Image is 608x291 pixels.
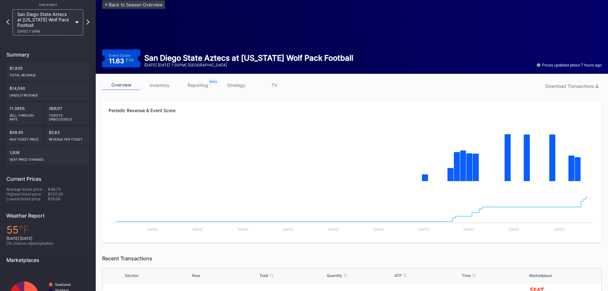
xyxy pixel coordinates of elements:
text: [DATE] [554,227,565,231]
div: Tickets Unsold/Sold [49,111,86,121]
a: strategy [217,80,255,90]
div: Avg ticket price [10,135,40,141]
div: Quantity [327,273,342,278]
div: $14,040 [6,83,89,100]
div: San Diego State Aztecs at [US_STATE] Wolf Pack Football [144,53,353,63]
div: $49.45 [6,127,43,144]
div: Row [192,273,200,278]
a: inventory [140,80,179,90]
div: Average ticket price [6,187,48,192]
div: Recent Transactions [102,255,602,262]
text: [DATE] [147,227,158,231]
div: Total [259,273,268,278]
div: ATP [394,273,402,278]
div: Time [462,273,471,278]
text: [DATE] [283,227,293,231]
a: <-Back to Season Overview [102,0,165,9]
div: 11.63 [109,58,134,64]
div: 2 % [129,58,134,62]
text: [DATE] [192,227,203,231]
button: Download Transactions [542,82,602,90]
div: $18.00 [48,196,89,201]
div: Section [125,273,139,278]
text: SeatGeek [55,283,71,287]
text: [DATE] [373,227,384,231]
div: Periodic Revenue & Event Score [109,108,595,113]
div: Total Revenue [10,71,86,77]
a: reporting [179,80,217,90]
div: $132.00 [48,192,89,196]
div: Sell Through Rate [10,111,40,121]
text: [DATE] [238,227,248,231]
div: Prices updated about 7 hours ago [537,63,602,67]
span: ℉ [19,224,29,236]
div: Current Prices [6,176,89,182]
div: 288/37 [46,103,90,124]
div: This Event [6,3,89,7]
div: Highest ticket price [6,192,48,196]
div: Weather Report [6,212,89,219]
div: San Diego State Aztecs at [US_STATE] Wolf Pack Football [17,11,72,33]
text: [DATE] [509,227,519,231]
div: 55 [6,224,89,236]
svg: Chart title [109,188,595,236]
div: Event Score [109,53,131,58]
div: $5.63 [46,127,90,144]
div: Revenue per ticket [49,135,86,141]
div: seat price changes [10,155,86,161]
a: overview [102,80,140,90]
a: TV [255,80,294,90]
div: Marketplace [529,273,552,278]
div: 11.385% [6,103,43,124]
div: Lowest ticket price [6,196,48,201]
text: [DATE] [463,227,474,231]
div: Download Transactions [545,83,598,89]
text: [DATE] [328,227,339,231]
div: $1,830 [6,63,89,80]
div: [DATE] 7:30PM [17,29,72,33]
div: 1,926 [6,147,89,165]
div: 0 % chance of precipitation [6,241,89,246]
div: [DATE] [DATE] 7:30PM | [GEOGRAPHIC_DATA] [144,63,353,67]
div: $48.75 [48,187,89,192]
div: Marketplaces [6,257,89,263]
div: [DATE] [DATE] [6,236,89,241]
text: [DATE] [418,227,429,231]
div: Summary [6,51,89,58]
svg: Chart title [109,124,595,188]
div: Unsold Revenue [10,91,86,97]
